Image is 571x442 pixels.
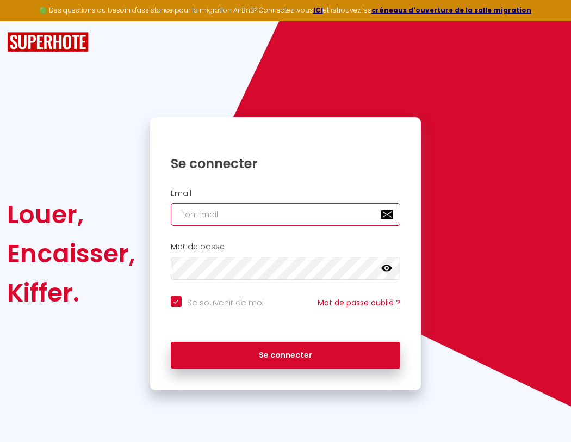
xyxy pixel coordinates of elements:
[7,273,135,312] div: Kiffer.
[7,32,89,52] img: SuperHote logo
[171,155,401,172] h1: Se connecter
[171,189,401,198] h2: Email
[171,342,401,369] button: Se connecter
[171,242,401,251] h2: Mot de passe
[371,5,531,15] a: créneaux d'ouverture de la salle migration
[7,195,135,234] div: Louer,
[171,203,401,226] input: Ton Email
[318,297,400,308] a: Mot de passe oublié ?
[7,234,135,273] div: Encaisser,
[313,5,323,15] a: ICI
[9,4,41,37] button: Ouvrir le widget de chat LiveChat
